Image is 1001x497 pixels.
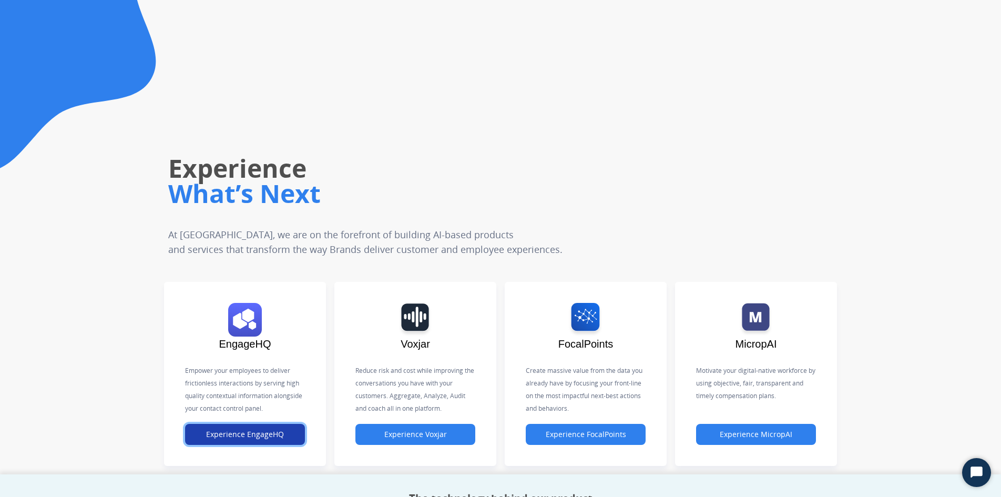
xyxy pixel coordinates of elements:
button: Experience Voxjar [355,424,475,445]
h1: What’s Next [168,177,707,210]
a: Experience MicropAI [696,430,816,439]
a: Experience Voxjar [355,430,475,439]
p: At [GEOGRAPHIC_DATA], we are on the forefront of building AI-based products and services that tra... [168,227,639,257]
img: logo [701,303,811,337]
img: logo [531,303,640,337]
button: Start Chat [962,458,991,487]
a: Experience FocalPoints [526,430,646,439]
svg: Open Chat [969,465,984,480]
span: EngageHQ [219,338,271,350]
span: MicropAI [736,338,777,350]
p: Motivate your digital-native workforce by using objective, fair, transparent and timely compensat... [696,364,816,402]
a: Experience EngageHQ [185,430,305,439]
button: Experience MicropAI [696,424,816,445]
span: Voxjar [401,338,430,350]
button: Experience EngageHQ [185,424,305,445]
p: Reduce risk and cost while improving the conversations you have with your customers. Aggregate, A... [355,364,475,415]
span: FocalPoints [558,338,614,350]
p: Create massive value from the data you already have by focusing your front-line on the most impac... [526,364,646,415]
p: Empower your employees to deliver frictionless interactions by serving high quality contextual in... [185,364,305,415]
button: Experience FocalPoints [526,424,646,445]
img: logo [361,303,470,337]
h1: Experience [168,151,707,185]
img: logo [190,303,300,337]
